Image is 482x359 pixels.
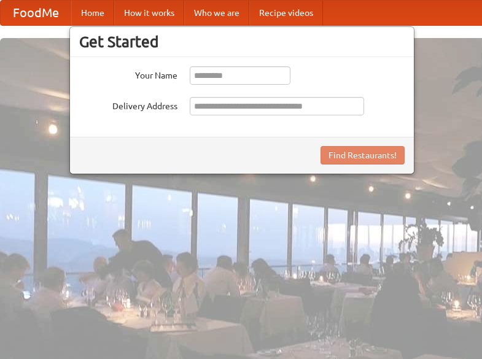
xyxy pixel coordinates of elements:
[184,1,249,25] a: Who we are
[79,33,405,51] h3: Get Started
[249,1,323,25] a: Recipe videos
[1,1,71,25] a: FoodMe
[71,1,114,25] a: Home
[114,1,184,25] a: How it works
[79,66,177,82] label: Your Name
[321,146,405,164] button: Find Restaurants!
[79,97,177,112] label: Delivery Address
